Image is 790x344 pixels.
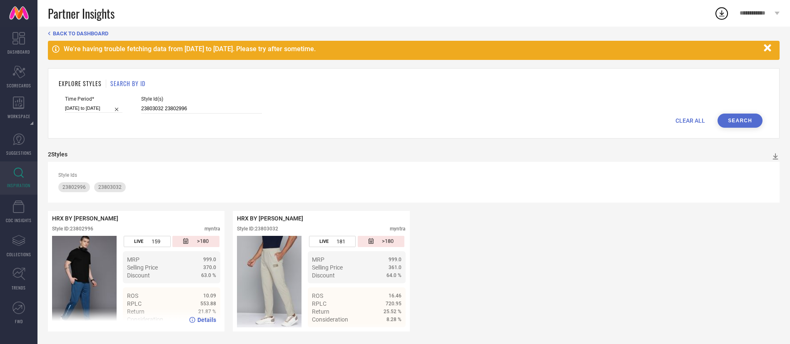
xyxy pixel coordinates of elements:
div: Style ID: 23802996 [52,226,93,232]
span: 23803032 [98,184,122,190]
span: LIVE [319,239,329,244]
div: Open download list [714,6,729,21]
span: ROS [127,292,138,299]
span: SCORECARDS [7,82,31,89]
span: HRX BY [PERSON_NAME] [52,215,118,222]
span: 999.0 [389,257,401,262]
h1: EXPLORE STYLES [59,79,102,88]
span: BACK TO DASHBOARD [53,30,108,37]
span: 63.0 % [201,272,216,278]
div: We're having trouble fetching data from [DATE] to [DATE]. Please try after sometime. [64,45,760,53]
div: Click to view image [237,236,302,327]
span: 64.0 % [386,272,401,278]
button: Search [718,114,763,128]
span: COLLECTIONS [7,251,31,257]
span: HRX BY [PERSON_NAME] [237,215,303,222]
div: Number of days since the style was first listed on the platform [172,236,219,247]
a: Details [189,317,216,323]
div: myntra [204,226,220,232]
div: 2 Styles [48,151,67,158]
input: Enter comma separated style ids e.g. 12345, 67890 [141,104,262,114]
span: CLEAR ALL [675,117,705,124]
div: Number of days the style has been live on the platform [309,236,356,247]
span: 10.09 [203,293,216,299]
span: 8.28 % [386,317,401,322]
input: Select time period [65,104,122,113]
span: Partner Insights [48,5,115,22]
span: Selling Price [312,264,343,271]
span: 553.88 [200,301,216,307]
span: Details [383,331,401,338]
span: WORKSPACE [7,113,30,119]
img: Style preview image [237,236,302,327]
span: MRP [312,256,324,263]
span: 181 [336,238,345,245]
span: MRP [127,256,140,263]
div: myntra [390,226,406,232]
a: Details [374,331,401,338]
span: 999.0 [203,257,216,262]
h1: SEARCH BY ID [110,79,145,88]
span: Selling Price [127,264,158,271]
div: Click to view image [52,236,117,327]
span: Return [312,308,329,315]
div: Back TO Dashboard [48,30,780,37]
span: INSPIRATION [7,182,30,188]
span: 370.0 [203,265,216,270]
span: Discount [127,272,150,279]
span: DASHBOARD [7,49,30,55]
span: CDC INSIGHTS [6,217,32,223]
span: 361.0 [389,265,401,270]
span: RPLC [312,300,326,307]
div: Style Ids [58,172,769,178]
span: 720.95 [386,301,401,307]
span: LIVE [134,239,143,244]
span: TRENDS [12,285,26,291]
span: Details [197,317,216,323]
span: 159 [152,238,160,245]
div: Number of days the style has been live on the platform [124,236,170,247]
span: 25.52 % [384,309,401,314]
span: Style Id(s) [141,96,262,102]
span: Discount [312,272,335,279]
span: ROS [312,292,323,299]
img: Style preview image [52,236,117,327]
span: >180 [382,238,394,245]
span: FWD [15,318,23,324]
span: >180 [197,238,209,245]
span: 16.46 [389,293,401,299]
span: Consideration [312,316,348,323]
span: Time Period* [65,96,122,102]
div: Number of days since the style was first listed on the platform [358,236,404,247]
span: SUGGESTIONS [6,150,32,156]
span: 23802996 [62,184,86,190]
span: RPLC [127,300,142,307]
div: Style ID: 23803032 [237,226,278,232]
